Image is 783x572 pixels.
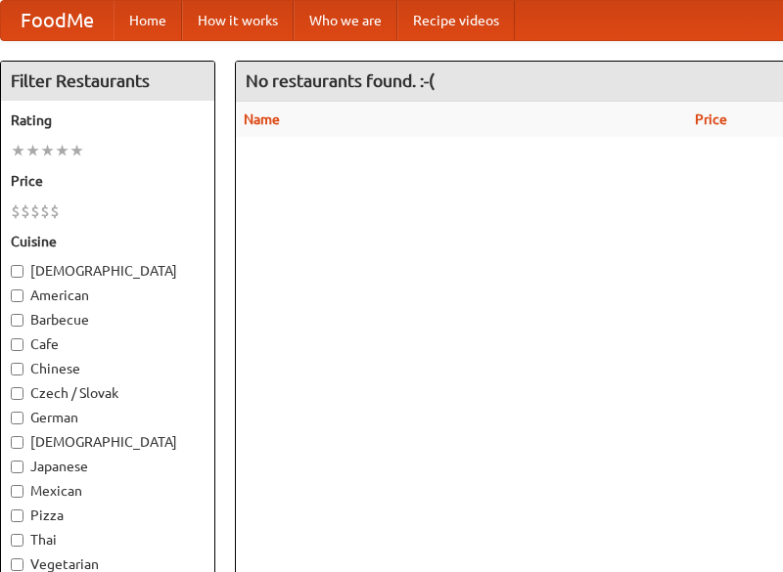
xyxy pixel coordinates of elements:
li: $ [11,200,21,222]
h5: Price [11,171,205,191]
input: German [11,412,23,424]
a: Recipe videos [397,1,515,40]
li: ★ [40,140,55,161]
li: ★ [55,140,69,161]
h4: Filter Restaurants [1,62,214,101]
a: Name [244,111,280,127]
input: [DEMOGRAPHIC_DATA] [11,436,23,449]
li: $ [40,200,50,222]
li: $ [30,200,40,222]
a: Price [695,111,727,127]
label: German [11,408,205,427]
input: Cafe [11,338,23,351]
h5: Cuisine [11,232,205,251]
li: $ [50,200,60,222]
label: Chinese [11,359,205,378]
li: ★ [11,140,25,161]
li: $ [21,200,30,222]
label: Czech / Slovak [11,383,205,403]
li: ★ [69,140,84,161]
input: Pizza [11,509,23,522]
label: Japanese [11,457,205,476]
label: American [11,286,205,305]
input: American [11,289,23,302]
li: ★ [25,140,40,161]
label: Pizza [11,506,205,525]
a: Who we are [294,1,397,40]
label: [DEMOGRAPHIC_DATA] [11,261,205,281]
input: Vegetarian [11,558,23,571]
input: [DEMOGRAPHIC_DATA] [11,265,23,278]
input: Barbecue [11,314,23,327]
input: Chinese [11,363,23,375]
a: Home [114,1,182,40]
label: Cafe [11,334,205,354]
input: Thai [11,534,23,547]
label: Thai [11,530,205,550]
a: FoodMe [1,1,114,40]
ng-pluralize: No restaurants found. :-( [246,71,435,90]
label: Barbecue [11,310,205,330]
a: How it works [182,1,294,40]
input: Mexican [11,485,23,498]
h5: Rating [11,110,205,130]
input: Japanese [11,461,23,473]
label: [DEMOGRAPHIC_DATA] [11,432,205,452]
label: Mexican [11,481,205,501]
input: Czech / Slovak [11,387,23,400]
